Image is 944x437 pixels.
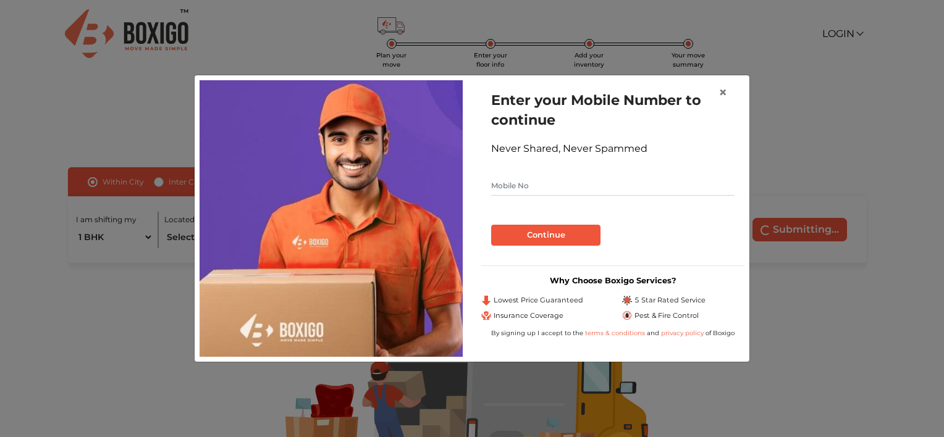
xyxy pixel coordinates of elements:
button: Close [709,75,737,110]
span: Pest & Fire Control [634,310,699,321]
h3: Why Choose Boxigo Services? [481,276,744,285]
a: privacy policy [659,329,706,337]
h1: Enter your Mobile Number to continue [491,90,735,130]
a: terms & conditions [585,329,647,337]
div: By signing up I accept to the and of Boxigo [481,328,744,338]
span: Lowest Price Guaranteed [494,295,583,306]
div: Never Shared, Never Spammed [491,141,735,156]
span: × [719,83,727,101]
input: Mobile No [491,176,735,196]
button: Continue [491,225,601,246]
span: 5 Star Rated Service [634,295,706,306]
span: Insurance Coverage [494,310,563,321]
img: relocation-img [200,80,463,357]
